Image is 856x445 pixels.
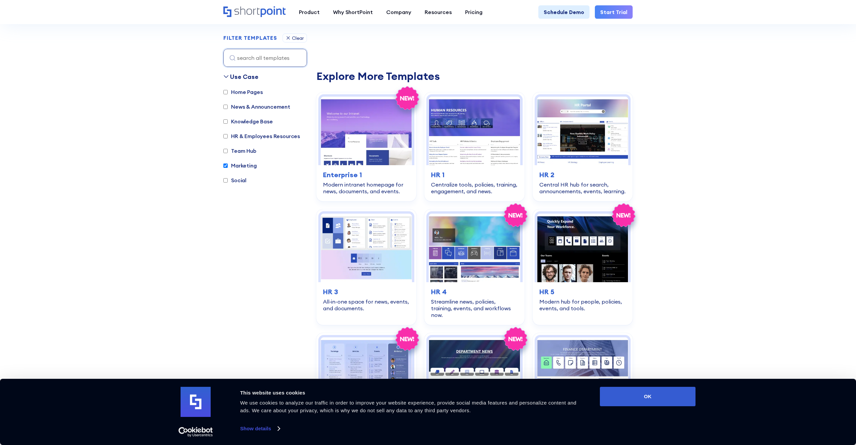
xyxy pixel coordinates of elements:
[181,387,211,417] img: logo
[321,214,412,282] img: HR 3 – HR Intranet Template: All‑in‑one space for news, events, and documents.
[425,8,452,16] div: Resources
[223,88,262,96] label: Home Pages
[537,214,628,282] img: HR 5 – Human Resource Template: Modern hub for people, policies, events, and tools.
[223,149,228,153] input: Team Hub
[537,97,628,165] img: HR 2 - HR Intranet Portal: Central HR hub for search, announcements, events, learning.
[429,214,520,282] img: HR 4 – SharePoint HR Intranet Template: Streamline news, policies, training, events, and workflow...
[240,424,280,434] a: Show details
[539,298,626,312] div: Modern hub for people, policies, events, and tools.
[595,5,633,19] a: Start Trial
[223,119,228,124] input: Knowledge Base
[223,161,257,170] label: Marketing
[240,389,585,397] div: This website uses cookies
[223,90,228,94] input: Home Pages
[321,97,412,165] img: Enterprise 1 – SharePoint Homepage Design: Modern intranet homepage for news, documents, and events.
[223,105,228,109] input: News & Announcement
[539,170,626,180] h3: HR 2
[333,8,373,16] div: Why ShortPoint
[167,427,225,437] a: Usercentrics Cookiebot - opens in a new window
[316,333,416,442] a: HR 6 – HR SharePoint Site Template: Trainings, articles, events, birthdays, and FAQs in one.HR 6T...
[299,8,320,16] div: Product
[418,5,458,19] a: Resources
[539,287,626,297] h3: HR 5
[431,181,518,195] div: Centralize tools, policies, training, engagement, and news.
[458,5,489,19] a: Pricing
[223,49,307,67] input: search all templates
[223,163,228,168] input: Marketing
[326,5,380,19] a: Why ShortPoint
[533,92,633,201] a: HR 2 - HR Intranet Portal: Central HR hub for search, announcements, events, learning.HR 2Central...
[424,209,524,325] a: HR 4 – SharePoint HR Intranet Template: Streamline news, policies, training, events, and workflow...
[424,333,524,442] a: HR 7 – HR SharePoint Template: Launch news, events, requests, and directory—no hassle.HR 7Launch ...
[465,8,483,16] div: Pricing
[429,97,520,165] img: HR 1 – Human Resources Template: Centralize tools, policies, training, engagement, and news.
[223,103,290,111] label: News & Announcement
[240,400,576,413] span: We use cookies to analyze our traffic in order to improve your website experience, provide social...
[386,8,411,16] div: Company
[292,36,304,40] div: Clear
[538,5,590,19] a: Schedule Demo
[533,333,633,442] a: Intranet Layout – SharePoint Page Design: Clean intranet page with tiles, updates, and calendar.I...
[316,92,416,201] a: Enterprise 1 – SharePoint Homepage Design: Modern intranet homepage for news, documents, and even...
[223,178,228,183] input: Social
[431,298,518,318] div: Streamline news, policies, training, events, and workflows now.
[223,6,286,18] a: Home
[539,181,626,195] div: Central HR hub for search, announcements, events, learning.
[316,209,416,325] a: HR 3 – HR Intranet Template: All‑in‑one space for news, events, and documents.HR 3All‑in‑one spac...
[380,5,418,19] a: Company
[424,92,524,201] a: HR 1 – Human Resources Template: Centralize tools, policies, training, engagement, and news.HR 1C...
[600,387,695,406] button: OK
[223,147,256,155] label: Team Hub
[431,287,518,297] h3: HR 4
[223,132,300,140] label: HR & Employees Resources
[292,5,326,19] a: Product
[323,287,410,297] h3: HR 3
[230,72,258,81] div: Use Case
[223,134,228,138] input: HR & Employees Resources
[537,337,628,406] img: Intranet Layout – SharePoint Page Design: Clean intranet page with tiles, updates, and calendar.
[323,170,410,180] h3: Enterprise 1
[323,298,410,312] div: All‑in‑one space for news, events, and documents.
[429,337,520,406] img: HR 7 – HR SharePoint Template: Launch news, events, requests, and directory—no hassle.
[223,35,277,41] h2: FILTER TEMPLATES
[321,337,412,406] img: HR 6 – HR SharePoint Site Template: Trainings, articles, events, birthdays, and FAQs in one.
[533,209,633,325] a: HR 5 – Human Resource Template: Modern hub for people, policies, events, and tools.HR 5Modern hub...
[323,181,410,195] div: Modern intranet homepage for news, documents, and events.
[431,170,518,180] h3: HR 1
[223,176,246,184] label: Social
[223,117,273,125] label: Knowledge Base
[316,71,633,82] div: Explore More Templates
